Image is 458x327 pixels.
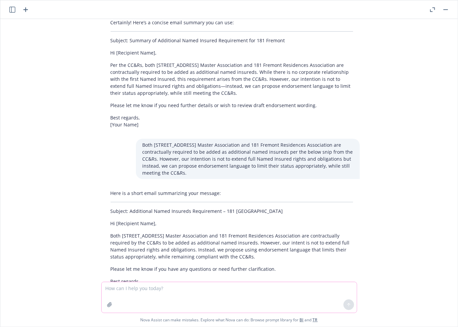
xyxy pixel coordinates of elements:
a: BI [300,317,304,323]
p: Best regards, [Your Name] [111,114,353,128]
p: Hi [Recipient Name], [111,49,353,56]
span: Nova Assist can make mistakes. Explore what Nova can do: Browse prompt library for and [141,313,318,327]
p: Best regards, [Your Name] [111,278,353,292]
p: Please let me know if you need further details or wish to review draft endorsement wording. [111,102,353,109]
p: Here is a short email summarizing your message: [111,190,353,197]
p: Per the CC&Rs, both [STREET_ADDRESS] Master Association and 181 Fremont Residences Association ar... [111,62,353,96]
p: Subject: Summary of Additional Named Insured Requirement for 181 Fremont [111,37,353,44]
p: Both [STREET_ADDRESS] Master Association and 181 Fremont Residences Association are contractually... [111,232,353,260]
p: Hi [Recipient Name], [111,220,353,227]
p: Please let me know if you have any questions or need further clarification. [111,265,353,272]
p: Subject: Additional Named Insureds Requirement – 181 [GEOGRAPHIC_DATA] [111,208,353,215]
a: TR [313,317,318,323]
p: Both [STREET_ADDRESS] Master Association and 181 Fremont Residences Association are contractually... [143,141,353,176]
p: Certainly! Here’s a concise email summary you can use: [111,19,353,26]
